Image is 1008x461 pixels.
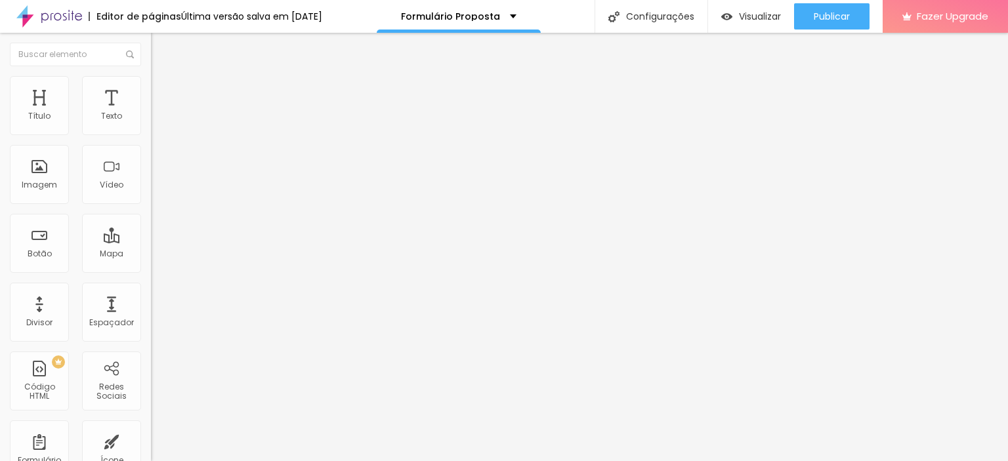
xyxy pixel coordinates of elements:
[151,33,1008,461] iframe: Editor
[28,249,52,258] div: Botão
[22,180,57,190] div: Imagem
[721,11,732,22] img: view-1.svg
[13,382,65,401] div: Código HTML
[100,249,123,258] div: Mapa
[608,11,619,22] img: Icone
[708,3,794,30] button: Visualizar
[100,180,123,190] div: Vídeo
[739,11,781,22] span: Visualizar
[10,43,141,66] input: Buscar elemento
[126,50,134,58] img: Icone
[794,3,870,30] button: Publicar
[89,12,181,21] div: Editor de páginas
[917,10,988,22] span: Fazer Upgrade
[85,382,137,401] div: Redes Sociais
[26,318,52,327] div: Divisor
[101,111,122,121] div: Texto
[401,12,500,21] p: Formulário Proposta
[814,11,850,22] span: Publicar
[89,318,134,327] div: Espaçador
[181,12,322,21] div: Última versão salva em [DATE]
[28,111,51,121] div: Título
